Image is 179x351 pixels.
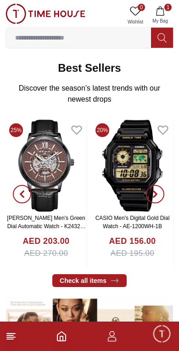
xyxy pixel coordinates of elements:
img: ... [6,4,85,24]
h4: AED 156.00 [109,235,156,247]
a: Check all items [52,274,127,287]
span: AED 195.00 [111,247,155,259]
a: CASIO Men's Digital Gold Dial Watch - AE-1200WH-1B [95,215,170,230]
span: 20% [95,123,109,137]
button: 1My Bag [147,4,173,27]
img: CASIO Men's Digital Gold Dial Watch - AE-1200WH-1B [92,120,173,212]
span: 0 [138,4,145,11]
p: Discover the season’s latest trends with our newest drops [13,83,166,105]
div: Chat Widget [152,324,172,344]
span: Wishlist [124,18,147,25]
h4: AED 203.00 [22,235,69,247]
span: 1 [164,4,172,11]
a: 0Wishlist [124,4,147,27]
span: My Bag [149,17,172,24]
span: AED 270.00 [24,247,68,259]
a: [PERSON_NAME] Men's Green Dial Automatic Watch - K24323-BLBH [7,215,85,238]
img: Kenneth Scott Men's Green Dial Automatic Watch - K24323-BLBH [6,120,87,212]
a: Home [56,331,67,342]
h2: Best Sellers [58,61,121,75]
